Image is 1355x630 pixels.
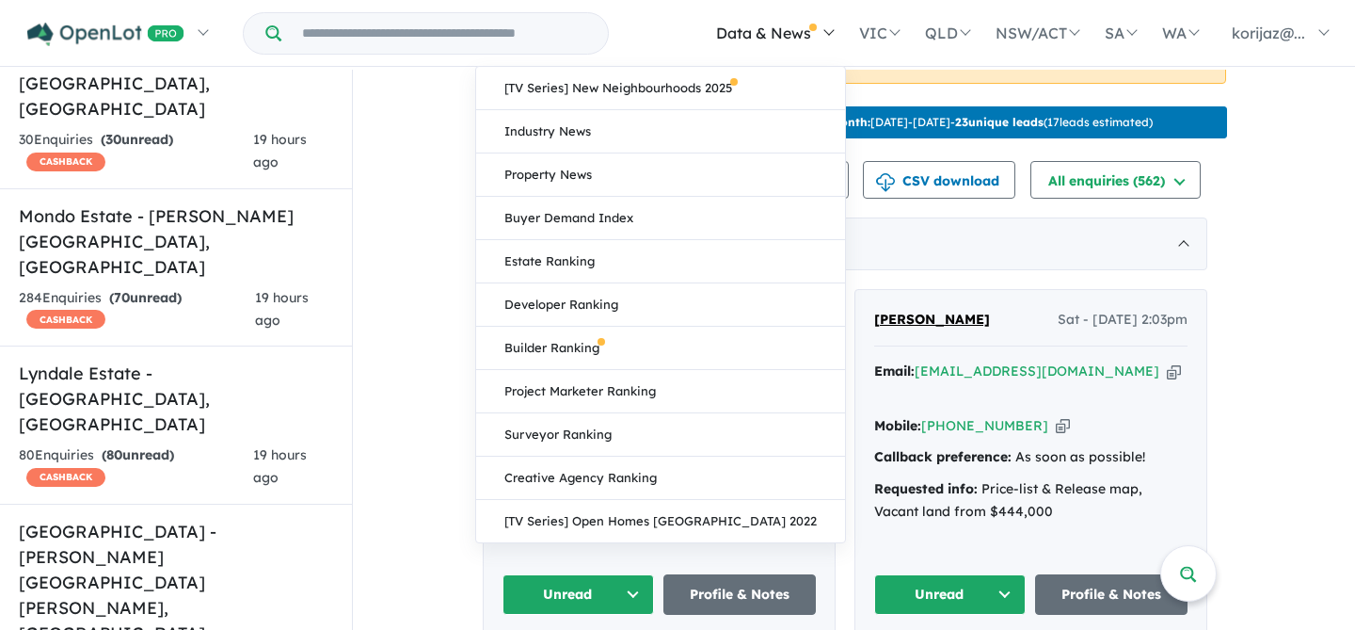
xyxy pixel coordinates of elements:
[874,446,1188,469] div: As soon as possible!
[19,129,253,174] div: 30 Enquir ies
[874,417,921,434] strong: Mobile:
[1030,161,1201,199] button: All enquiries (562)
[255,289,309,329] span: 19 hours ago
[874,574,1027,615] button: Unread
[253,131,307,170] span: 19 hours ago
[285,13,604,54] input: Try estate name, suburb, builder or developer
[502,574,655,615] button: Unread
[19,203,333,280] h5: Mondo Estate - [PERSON_NAME][GEOGRAPHIC_DATA] , [GEOGRAPHIC_DATA]
[19,444,253,490] div: 80 Enquir ies
[764,114,1153,131] p: [DATE] - [DATE] - ( 17 leads estimated)
[105,131,121,148] span: 30
[19,45,333,121] h5: [GEOGRAPHIC_DATA] - [GEOGRAPHIC_DATA] , [GEOGRAPHIC_DATA]
[27,23,184,46] img: Openlot PRO Logo White
[19,361,333,437] h5: Lyndale Estate - [GEOGRAPHIC_DATA] , [GEOGRAPHIC_DATA]
[101,131,173,148] strong: ( unread)
[874,309,990,331] a: [PERSON_NAME]
[874,448,1012,465] strong: Callback preference:
[476,283,845,327] a: Developer Ranking
[915,363,1159,380] a: [EMAIL_ADDRESS][DOMAIN_NAME]
[863,161,1015,199] button: CSV download
[26,153,105,171] span: CASHBACK
[1232,24,1305,42] span: korijaz@...
[1167,362,1181,381] button: Copy
[26,468,105,487] span: CASHBACK
[26,310,105,329] span: CASHBACK
[663,574,816,615] a: Profile & Notes
[476,500,845,542] a: [TV Series] Open Homes [GEOGRAPHIC_DATA] 2022
[955,115,1044,129] b: 23 unique leads
[874,311,990,328] span: [PERSON_NAME]
[476,67,845,110] a: [TV Series] New Neighbourhoods 2025
[921,417,1048,434] a: [PHONE_NUMBER]
[114,289,130,306] span: 70
[476,413,845,457] a: Surveyor Ranking
[19,287,255,332] div: 284 Enquir ies
[874,478,1188,524] div: Price-list & Release map, Vacant land from $444,000
[253,446,307,486] span: 19 hours ago
[109,289,182,306] strong: ( unread)
[476,240,845,283] a: Estate Ranking
[1058,309,1188,331] span: Sat - [DATE] 2:03pm
[476,327,845,370] a: Builder Ranking
[106,446,122,463] span: 80
[102,446,174,463] strong: ( unread)
[874,363,915,380] strong: Email:
[476,370,845,413] a: Project Marketer Ranking
[876,173,895,192] img: download icon
[476,197,845,240] a: Buyer Demand Index
[476,457,845,500] a: Creative Agency Ranking
[874,480,978,497] strong: Requested info:
[476,153,845,197] a: Property News
[1035,574,1188,615] a: Profile & Notes
[1056,416,1070,436] button: Copy
[476,110,845,153] a: Industry News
